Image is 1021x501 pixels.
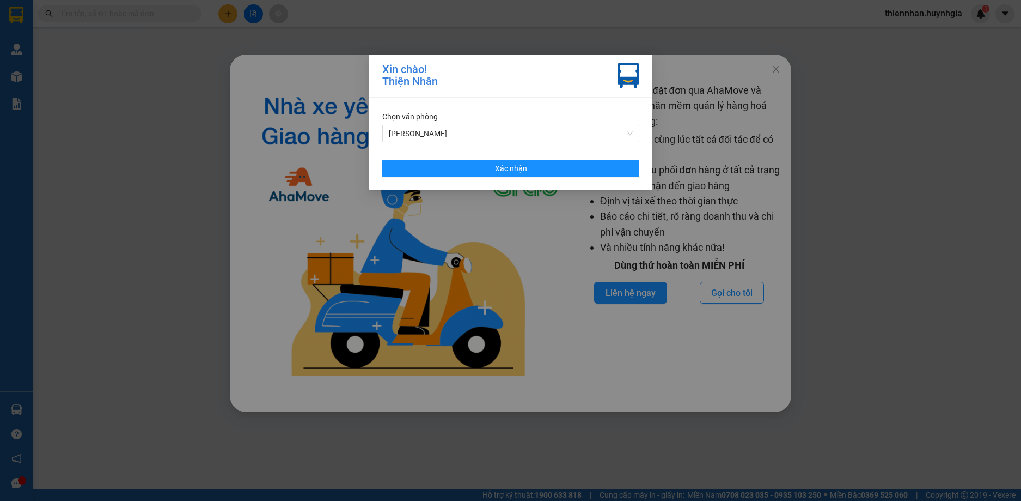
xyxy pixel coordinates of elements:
[382,111,639,123] div: Chọn văn phòng
[382,63,438,88] div: Xin chào! Thiện Nhân
[389,125,633,142] span: Diên Khánh
[618,63,639,88] img: vxr-icon
[494,162,527,174] span: Xác nhận
[382,160,639,177] button: Xác nhận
